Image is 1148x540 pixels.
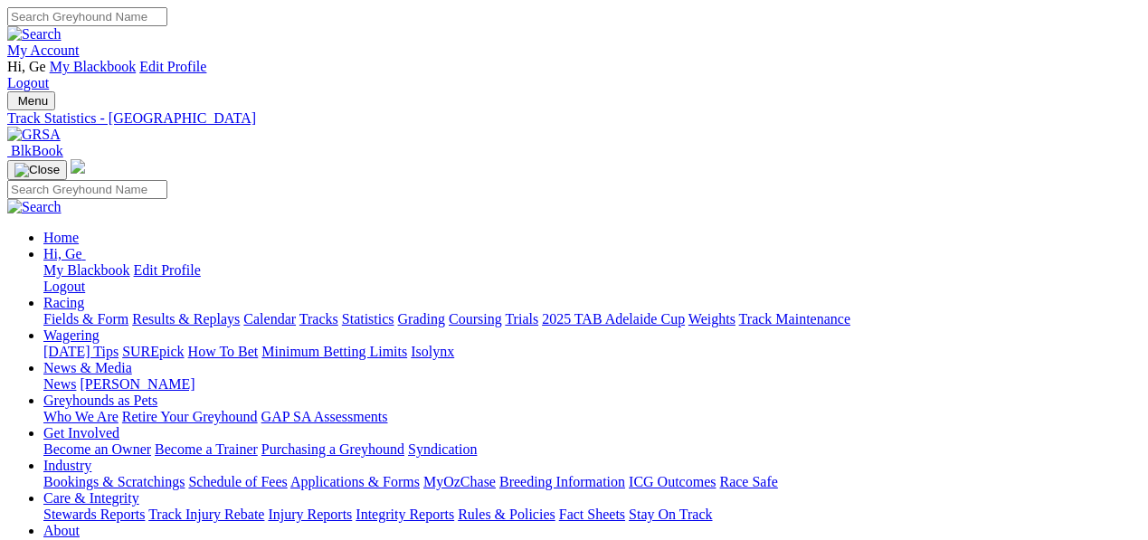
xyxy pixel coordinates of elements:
[542,311,685,327] a: 2025 TAB Adelaide Cup
[719,474,777,489] a: Race Safe
[155,441,258,457] a: Become a Trainer
[43,246,86,261] a: Hi, Ge
[43,344,1141,360] div: Wagering
[458,507,555,522] a: Rules & Policies
[7,180,167,199] input: Search
[43,262,1141,295] div: Hi, Ge
[43,441,1141,458] div: Get Involved
[43,311,128,327] a: Fields & Form
[80,376,194,392] a: [PERSON_NAME]
[629,474,716,489] a: ICG Outcomes
[261,344,407,359] a: Minimum Betting Limits
[7,75,49,90] a: Logout
[71,159,85,174] img: logo-grsa-white.png
[132,311,240,327] a: Results & Replays
[7,43,80,58] a: My Account
[7,199,62,215] img: Search
[43,474,185,489] a: Bookings & Scratchings
[43,523,80,538] a: About
[43,279,85,294] a: Logout
[688,311,735,327] a: Weights
[408,441,477,457] a: Syndication
[43,393,157,408] a: Greyhounds as Pets
[18,94,48,108] span: Menu
[7,110,1141,127] a: Track Statistics - [GEOGRAPHIC_DATA]
[134,262,201,278] a: Edit Profile
[43,311,1141,327] div: Racing
[559,507,625,522] a: Fact Sheets
[7,59,1141,91] div: My Account
[14,163,60,177] img: Close
[43,458,91,473] a: Industry
[43,490,139,506] a: Care & Integrity
[7,91,55,110] button: Toggle navigation
[7,160,67,180] button: Toggle navigation
[43,409,1141,425] div: Greyhounds as Pets
[43,327,100,343] a: Wagering
[290,474,420,489] a: Applications & Forms
[148,507,264,522] a: Track Injury Rebate
[43,441,151,457] a: Become an Owner
[122,344,184,359] a: SUREpick
[629,507,712,522] a: Stay On Track
[43,409,119,424] a: Who We Are
[139,59,206,74] a: Edit Profile
[499,474,625,489] a: Breeding Information
[505,311,538,327] a: Trials
[739,311,850,327] a: Track Maintenance
[43,507,1141,523] div: Care & Integrity
[299,311,338,327] a: Tracks
[342,311,394,327] a: Statistics
[188,474,287,489] a: Schedule of Fees
[7,26,62,43] img: Search
[7,127,61,143] img: GRSA
[43,425,119,441] a: Get Involved
[43,295,84,310] a: Racing
[43,360,132,375] a: News & Media
[243,311,296,327] a: Calendar
[356,507,454,522] a: Integrity Reports
[43,246,82,261] span: Hi, Ge
[449,311,502,327] a: Coursing
[398,311,445,327] a: Grading
[43,376,76,392] a: News
[43,262,130,278] a: My Blackbook
[43,507,145,522] a: Stewards Reports
[43,230,79,245] a: Home
[43,376,1141,393] div: News & Media
[7,59,46,74] span: Hi, Ge
[423,474,496,489] a: MyOzChase
[261,409,388,424] a: GAP SA Assessments
[43,474,1141,490] div: Industry
[7,7,167,26] input: Search
[11,143,63,158] span: BlkBook
[122,409,258,424] a: Retire Your Greyhound
[7,143,63,158] a: BlkBook
[43,344,119,359] a: [DATE] Tips
[268,507,352,522] a: Injury Reports
[261,441,404,457] a: Purchasing a Greyhound
[411,344,454,359] a: Isolynx
[188,344,259,359] a: How To Bet
[50,59,137,74] a: My Blackbook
